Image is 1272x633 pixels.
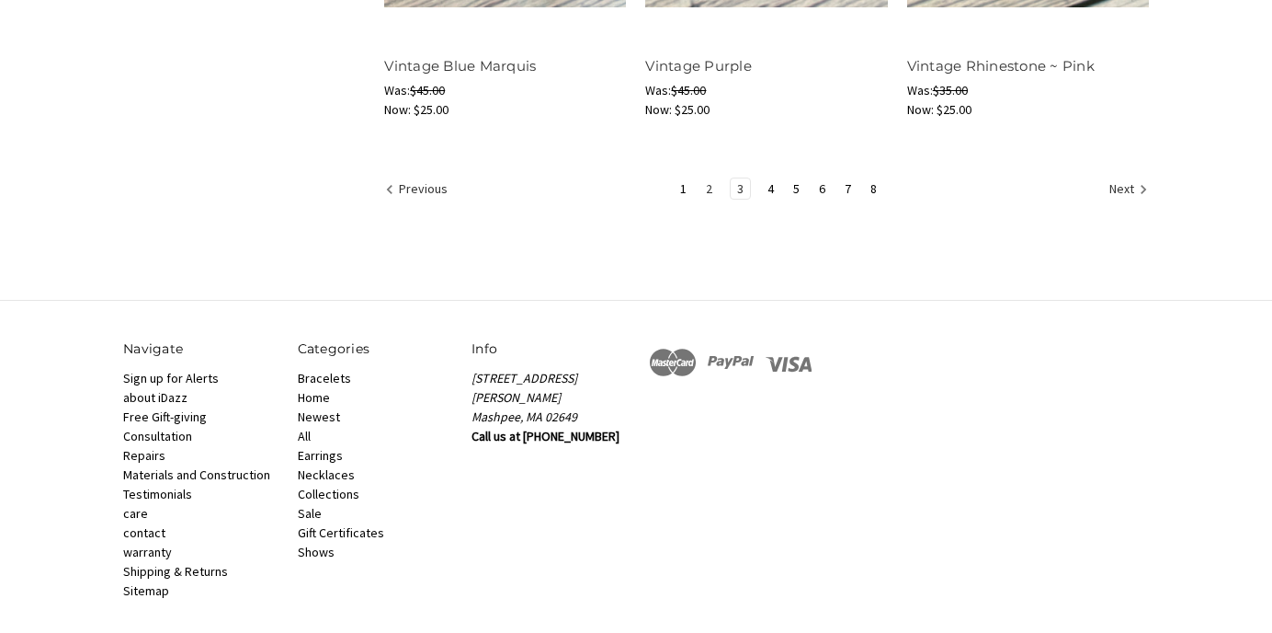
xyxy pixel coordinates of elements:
a: Gift Certificates [298,524,384,541]
a: about iDazz [123,389,187,406]
a: Collections [298,486,359,502]
a: Page 4 of 8 [761,178,780,199]
a: Repairs [123,447,165,464]
a: Shipping & Returns [123,563,228,580]
a: Page 1 of 8 [674,178,693,199]
a: contact [123,524,165,541]
a: care [123,505,148,522]
div: Was: [384,81,626,100]
a: Page 6 of 8 [812,178,832,199]
address: [STREET_ADDRESS][PERSON_NAME] Mashpee, MA 02649 [471,369,627,427]
a: warranty [123,544,172,560]
a: Necklaces [298,466,355,483]
a: Page 8 of 8 [864,178,883,199]
strong: Call us at [PHONE_NUMBER] [471,428,619,444]
span: $45.00 [671,82,706,98]
a: Page 7 of 8 [838,178,857,199]
div: Was: [907,81,1149,100]
span: $25.00 [937,101,971,118]
a: Home [298,389,330,406]
a: Sale [298,505,322,522]
span: $35.00 [933,82,968,98]
div: Was: [645,81,887,100]
h5: Categories [298,340,453,359]
span: Now: [645,101,672,118]
a: Vintage Blue Marquis [384,57,536,75]
a: Page 5 of 8 [787,178,806,199]
a: Newest [298,409,340,425]
a: Vintage Purple [645,57,752,75]
a: Page 3 of 8 [731,178,750,199]
a: Shows [298,544,335,560]
a: Sitemap [123,582,169,599]
h5: Navigate [123,340,278,359]
a: Page 2 of 8 [699,178,719,199]
a: Next [1103,178,1148,202]
span: Now: [907,101,934,118]
a: Materials and Construction [123,466,270,483]
a: Earrings [298,447,343,464]
a: Testimonials [123,486,192,502]
a: Vintage Rhinestone ~ Pink [907,57,1095,75]
a: Bracelets [298,370,351,386]
span: $25.00 [414,101,449,118]
a: Sign up for Alerts [123,370,219,386]
nav: pagination [384,178,1149,203]
span: $45.00 [410,82,445,98]
span: Now: [384,101,411,118]
a: Previous [385,178,454,202]
h5: Info [471,340,627,359]
a: Free Gift-giving Consultation [123,409,207,444]
a: All [298,428,311,444]
span: $25.00 [675,101,710,118]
